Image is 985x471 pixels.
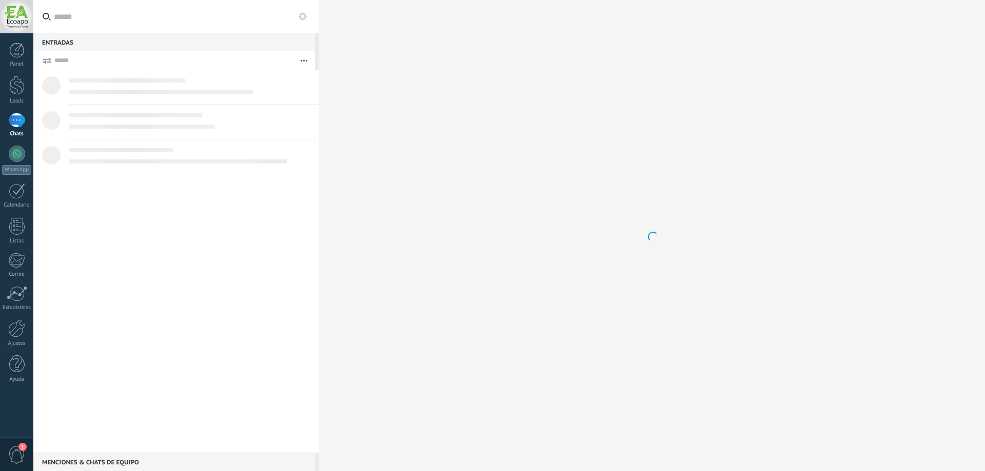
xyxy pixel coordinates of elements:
div: Ajustes [2,340,32,347]
div: Calendario [2,202,32,209]
div: Estadísticas [2,304,32,311]
div: WhatsApp [2,165,31,175]
div: Ayuda [2,376,32,383]
div: Menciones & Chats de equipo [33,453,315,471]
div: Leads [2,98,32,105]
div: Listas [2,238,32,244]
div: Correo [2,271,32,278]
div: Panel [2,61,32,68]
div: Entradas [33,33,315,51]
span: 1 [18,443,27,451]
div: Chats [2,131,32,137]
